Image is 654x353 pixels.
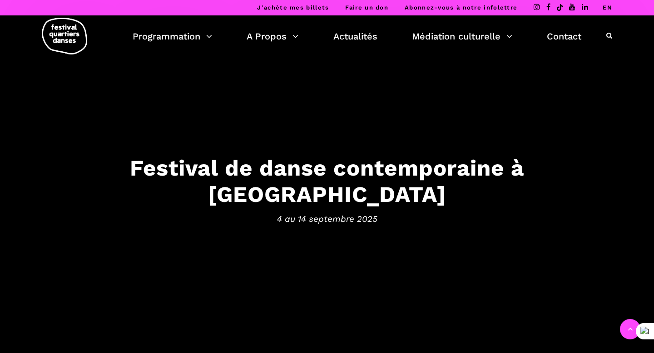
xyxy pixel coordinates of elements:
a: Contact [547,29,581,44]
a: J’achète mes billets [257,4,329,11]
a: Médiation culturelle [412,29,512,44]
a: Actualités [333,29,377,44]
a: Programmation [133,29,212,44]
span: 4 au 14 septembre 2025 [45,212,609,226]
a: Faire un don [345,4,388,11]
h3: Festival de danse contemporaine à [GEOGRAPHIC_DATA] [45,154,609,208]
img: logo-fqd-med [42,18,87,54]
a: A Propos [247,29,298,44]
a: Abonnez-vous à notre infolettre [405,4,517,11]
a: EN [603,4,612,11]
